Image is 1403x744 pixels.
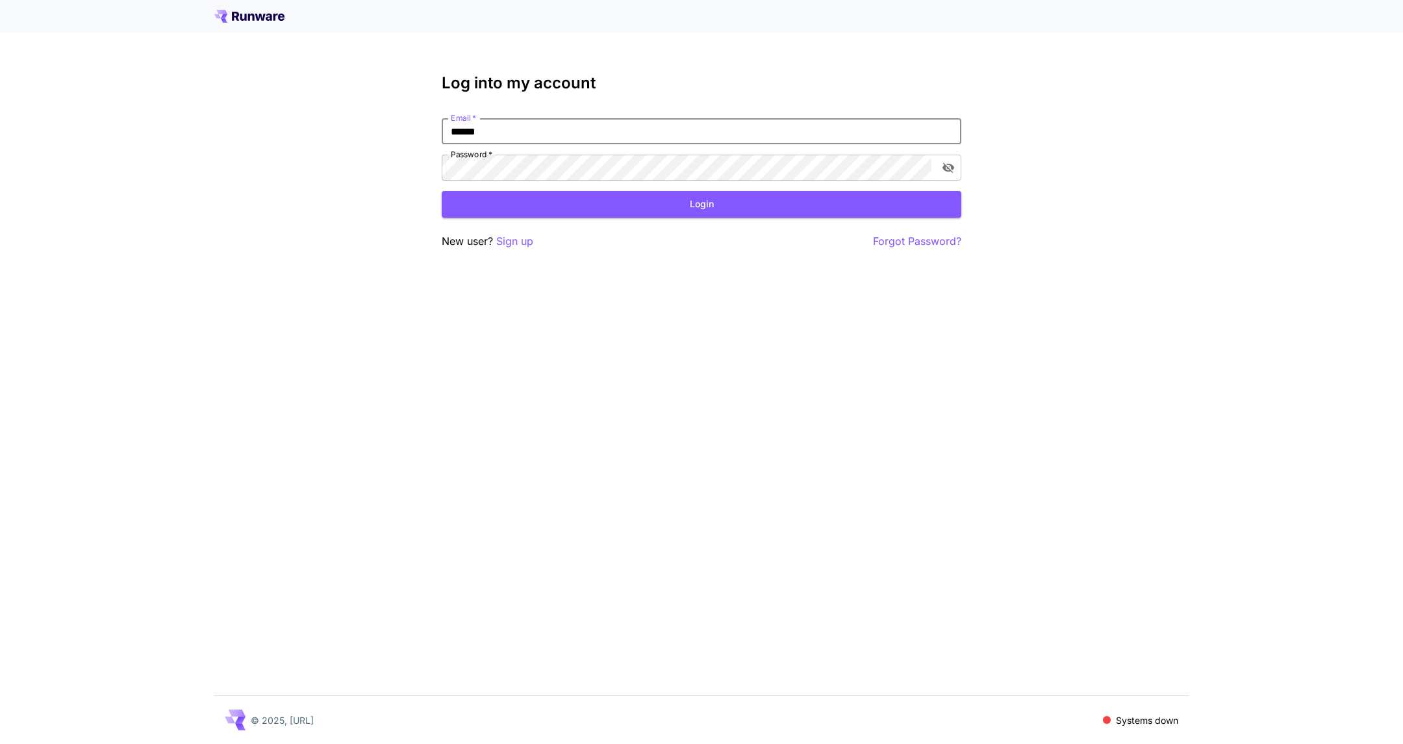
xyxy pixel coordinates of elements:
p: © 2025, [URL] [251,713,314,727]
button: Login [442,191,961,218]
h3: Log into my account [442,74,961,92]
button: toggle password visibility [937,156,960,179]
label: Email [451,112,476,123]
p: Systems down [1116,713,1178,727]
label: Password [451,149,492,160]
p: New user? [442,233,533,250]
button: Sign up [496,233,533,250]
button: Forgot Password? [873,233,961,250]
